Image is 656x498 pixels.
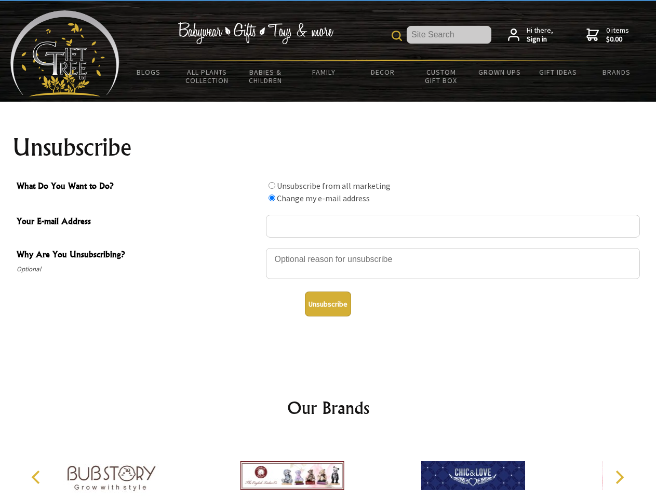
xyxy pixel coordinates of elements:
span: 0 items [606,25,629,44]
a: All Plants Collection [178,61,237,91]
h1: Unsubscribe [12,135,644,160]
textarea: Why Are You Unsubscribing? [266,248,640,279]
input: Your E-mail Address [266,215,640,238]
span: What Do You Want to Do? [17,179,261,195]
a: Grown Ups [470,61,529,83]
button: Previous [26,466,49,489]
a: BLOGS [119,61,178,83]
img: product search [392,31,402,41]
img: Babyware - Gifts - Toys and more... [10,10,119,96]
a: Decor [353,61,412,83]
span: Why Are You Unsubscribing? [17,248,261,263]
span: Your E-mail Address [17,215,261,230]
a: Custom Gift Box [412,61,471,91]
label: Change my e-mail address [277,193,370,203]
input: What Do You Want to Do? [269,182,275,189]
a: Gift Ideas [529,61,587,83]
span: Hi there, [527,26,553,44]
a: 0 items$0.00 [586,26,629,44]
input: What Do You Want to Do? [269,195,275,201]
a: Family [295,61,354,83]
label: Unsubscribe from all marketing [277,181,391,191]
button: Unsubscribe [305,292,351,316]
a: Hi there,Sign in [508,26,553,44]
button: Next [608,466,631,489]
input: Site Search [407,26,491,44]
h2: Our Brands [21,395,636,420]
span: Optional [17,263,261,275]
img: Babywear - Gifts - Toys & more [178,22,333,44]
a: Brands [587,61,646,83]
strong: Sign in [527,35,553,44]
strong: $0.00 [606,35,629,44]
a: Babies & Children [236,61,295,91]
